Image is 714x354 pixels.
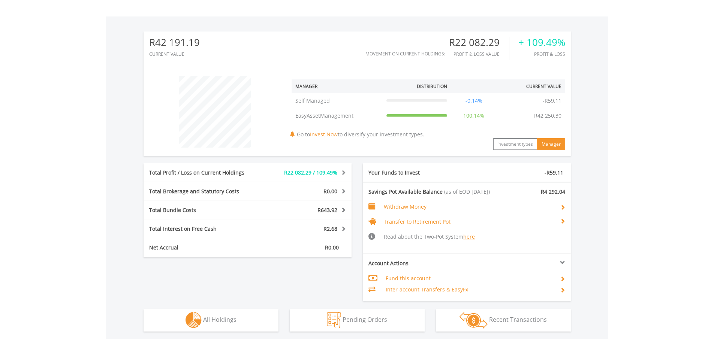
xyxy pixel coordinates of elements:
span: -R59.11 [545,169,563,176]
span: All Holdings [203,315,237,324]
button: Investment types [493,138,537,150]
div: R4 292.04 [519,188,571,196]
span: R2.68 [323,225,337,232]
div: Total Interest on Free Cash [144,225,265,233]
th: Manager [292,79,383,93]
span: R0.00 [323,188,337,195]
td: -R59.11 [539,93,565,108]
div: Profit & Loss Value [449,52,509,57]
a: here [463,233,475,240]
button: Manager [537,138,565,150]
td: 100.14% [451,108,497,123]
button: Recent Transactions [436,309,571,332]
button: Pending Orders [290,309,425,332]
span: R22 082.29 / 109.49% [284,169,337,176]
div: R22 082.29 [449,37,509,48]
div: Your Funds to Invest [363,169,467,176]
div: Movement on Current Holdings: [365,51,445,56]
span: Transfer to Retirement Pot [384,218,451,225]
div: Go to to diversify your investment types. [286,72,571,150]
div: Distribution [417,83,447,90]
td: EasyAssetManagement [292,108,383,123]
span: (as of EOD [DATE]) [444,188,490,195]
img: pending_instructions-wht.png [327,312,341,328]
span: R643.92 [317,206,337,214]
div: Total Brokerage and Statutory Costs [144,188,265,195]
th: Current Value [497,79,565,93]
td: Self Managed [292,93,383,108]
span: R0.00 [325,244,339,251]
span: Savings Pot Available Balance [368,188,443,195]
td: Fund this account [386,273,554,284]
a: Invest Now [310,131,338,138]
div: Profit & Loss [518,52,565,57]
span: Read about the Two-Pot System [384,233,475,240]
img: transactions-zar-wht.png [460,312,488,329]
div: CURRENT VALUE [149,52,200,57]
button: All Holdings [144,309,278,332]
div: Net Accrual [144,244,265,251]
span: Recent Transactions [489,315,547,324]
div: Total Bundle Costs [144,206,265,214]
td: Inter-account Transfers & EasyFx [386,284,554,295]
img: holdings-wht.png [186,312,202,328]
span: Pending Orders [343,315,387,324]
div: Account Actions [363,260,467,267]
td: -0.14% [451,93,497,108]
td: R42 250.30 [530,108,565,123]
div: Total Profit / Loss on Current Holdings [144,169,265,176]
span: Withdraw Money [384,203,427,210]
div: + 109.49% [518,37,565,48]
div: R42 191.19 [149,37,200,48]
